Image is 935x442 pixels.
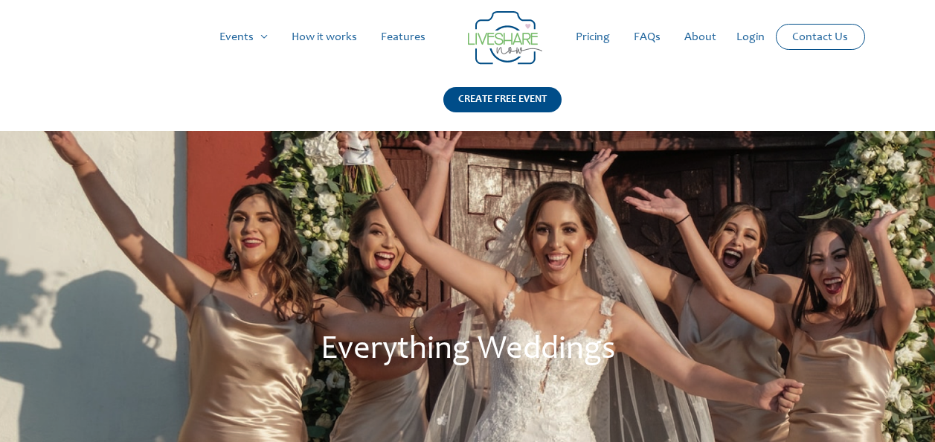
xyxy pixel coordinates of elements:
[564,13,622,61] a: Pricing
[622,13,672,61] a: FAQs
[321,334,615,367] span: Everything Weddings
[26,13,909,61] nav: Site Navigation
[280,13,369,61] a: How it works
[443,87,562,131] a: CREATE FREE EVENT
[468,11,542,65] img: LiveShare logo - Capture & Share Event Memories
[208,13,280,61] a: Events
[724,13,777,61] a: Login
[672,13,728,61] a: About
[443,87,562,112] div: CREATE FREE EVENT
[780,25,860,49] a: Contact Us
[369,13,437,61] a: Features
